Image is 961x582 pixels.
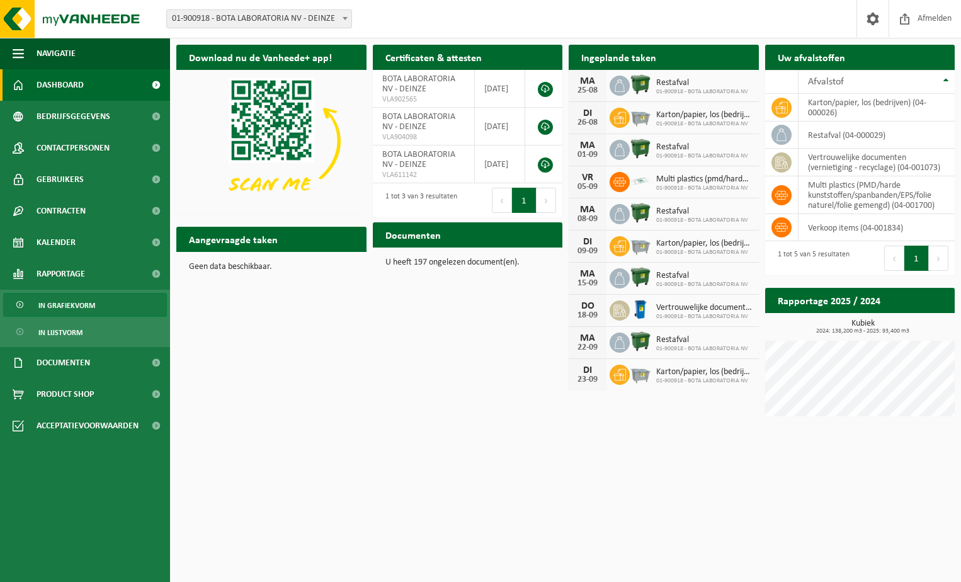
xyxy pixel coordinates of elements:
[656,78,748,88] span: Restafval
[656,174,753,185] span: Multi plastics (pmd/harde kunststoffen/spanbanden/eps/folie naturel/folie gemeng...
[575,375,600,384] div: 23-09
[630,202,651,224] img: WB-1100-HPE-GN-01
[475,70,525,108] td: [DATE]
[475,108,525,145] td: [DATE]
[575,151,600,159] div: 01-09
[37,410,139,442] span: Acceptatievoorwaarden
[799,149,955,176] td: vertrouwelijke documenten (vernietiging - recyclage) (04-001073)
[379,186,457,214] div: 1 tot 3 van 3 resultaten
[765,45,858,69] h2: Uw afvalstoffen
[37,132,110,164] span: Contactpersonen
[382,150,455,169] span: BOTA LABORATORIA NV - DEINZE
[630,138,651,159] img: WB-1100-HPE-GN-01
[630,363,651,384] img: WB-2500-GAL-GY-01
[630,266,651,288] img: WB-1100-HPE-GN-01
[37,347,90,379] span: Documenten
[656,207,748,217] span: Restafval
[575,205,600,215] div: MA
[37,69,84,101] span: Dashboard
[656,249,753,256] span: 01-900918 - BOTA LABORATORIA NV
[176,45,344,69] h2: Download nu de Vanheede+ app!
[861,312,953,338] a: Bekijk rapportage
[656,281,748,288] span: 01-900918 - BOTA LABORATORIA NV
[475,145,525,183] td: [DATE]
[189,263,354,271] p: Geen data beschikbaar.
[575,173,600,183] div: VR
[37,379,94,410] span: Product Shop
[575,140,600,151] div: MA
[656,217,748,224] span: 01-900918 - BOTA LABORATORIA NV
[382,112,455,132] span: BOTA LABORATORIA NV - DEINZE
[37,101,110,132] span: Bedrijfsgegevens
[799,176,955,214] td: multi plastics (PMD/harde kunststoffen/spanbanden/EPS/folie naturel/folie gemengd) (04-001700)
[537,188,556,213] button: Next
[382,94,465,105] span: VLA902565
[575,183,600,191] div: 05-09
[799,94,955,122] td: karton/papier, los (bedrijven) (04-000026)
[656,313,753,321] span: 01-900918 - BOTA LABORATORIA NV
[630,106,651,127] img: WB-2500-GAL-GY-01
[771,319,955,334] h3: Kubiek
[37,227,76,258] span: Kalender
[575,301,600,311] div: DO
[176,227,290,251] h2: Aangevraagde taken
[656,303,753,313] span: Vertrouwelijke documenten (vernietiging - recyclage)
[656,185,753,192] span: 01-900918 - BOTA LABORATORIA NV
[656,377,753,385] span: 01-900918 - BOTA LABORATORIA NV
[575,237,600,247] div: DI
[37,38,76,69] span: Navigatie
[575,247,600,256] div: 09-09
[575,118,600,127] div: 26-08
[176,70,367,212] img: Download de VHEPlus App
[37,195,86,227] span: Contracten
[3,320,167,344] a: In lijstvorm
[166,9,352,28] span: 01-900918 - BOTA LABORATORIA NV - DEINZE
[167,10,351,28] span: 01-900918 - BOTA LABORATORIA NV - DEINZE
[799,122,955,149] td: restafval (04-000029)
[37,258,85,290] span: Rapportage
[3,293,167,317] a: In grafiekvorm
[382,74,455,94] span: BOTA LABORATORIA NV - DEINZE
[771,244,850,272] div: 1 tot 5 van 5 resultaten
[575,215,600,224] div: 08-09
[385,258,550,267] p: U heeft 197 ongelezen document(en).
[656,142,748,152] span: Restafval
[630,299,651,320] img: WB-0240-HPE-BE-09
[656,152,748,160] span: 01-900918 - BOTA LABORATORIA NV
[575,311,600,320] div: 18-09
[38,294,95,317] span: In grafiekvorm
[771,328,955,334] span: 2024: 138,200 m3 - 2025: 93,400 m3
[382,170,465,180] span: VLA611142
[575,279,600,288] div: 15-09
[656,120,753,128] span: 01-900918 - BOTA LABORATORIA NV
[382,132,465,142] span: VLA904098
[575,343,600,352] div: 22-09
[575,76,600,86] div: MA
[929,246,948,271] button: Next
[373,222,453,247] h2: Documenten
[656,271,748,281] span: Restafval
[512,188,537,213] button: 1
[630,331,651,352] img: WB-1100-HPE-GN-01
[569,45,669,69] h2: Ingeplande taken
[799,214,955,241] td: verkoop items (04-001834)
[656,239,753,249] span: Karton/papier, los (bedrijven)
[575,86,600,95] div: 25-08
[904,246,929,271] button: 1
[373,45,494,69] h2: Certificaten & attesten
[884,246,904,271] button: Previous
[38,321,82,345] span: In lijstvorm
[656,110,753,120] span: Karton/papier, los (bedrijven)
[656,367,753,377] span: Karton/papier, los (bedrijven)
[630,234,651,256] img: WB-2500-GAL-GY-01
[492,188,512,213] button: Previous
[808,77,844,87] span: Afvalstof
[656,345,748,353] span: 01-900918 - BOTA LABORATORIA NV
[37,164,84,195] span: Gebruikers
[630,74,651,95] img: WB-1100-HPE-GN-01
[575,269,600,279] div: MA
[630,170,651,191] img: LP-SK-00500-LPE-16
[656,335,748,345] span: Restafval
[575,108,600,118] div: DI
[575,333,600,343] div: MA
